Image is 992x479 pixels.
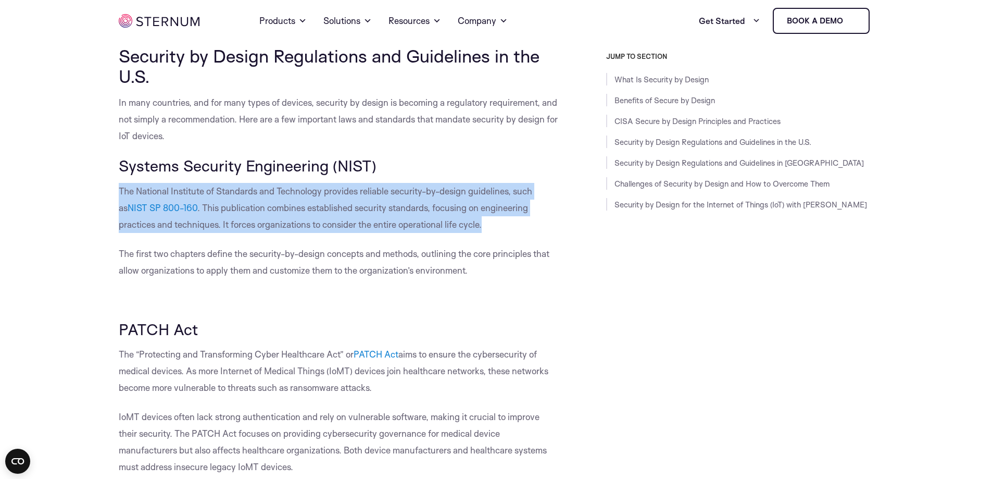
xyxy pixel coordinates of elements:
[614,200,867,210] a: Security by Design for the Internet of Things (IoT) with [PERSON_NAME]
[458,2,508,40] a: Company
[773,8,870,34] a: Book a demo
[119,186,532,213] span: The National Institute of Standards and Technology provides reliable security-by-design guideline...
[614,95,715,105] a: Benefits of Secure by Design
[388,2,441,40] a: Resources
[128,202,197,213] a: NIST SP 800-160
[614,116,781,126] a: CISA Secure by Design Principles and Practices
[119,156,376,175] span: Systems Security Engineering (NIST)
[614,158,864,168] a: Security by Design Regulations and Guidelines in [GEOGRAPHIC_DATA]
[119,202,528,230] span: . This publication combines established security standards, focusing on engineering practices and...
[119,248,549,276] span: The first two chapters define the security-by-design concepts and methods, outlining the core pri...
[614,137,811,147] a: Security by Design Regulations and Guidelines in the U.S.
[119,349,548,393] span: aims to ensure the cybersecurity of medical devices. As more Internet of Medical Things (IoMT) de...
[119,45,539,87] span: Security by Design Regulations and Guidelines in the U.S.
[354,349,398,360] a: PATCH Act
[119,320,198,339] span: PATCH Act
[323,2,372,40] a: Solutions
[5,449,30,474] button: Open CMP widget
[119,97,558,141] span: In many countries, and for many types of devices, security by design is becoming a regulatory req...
[259,2,307,40] a: Products
[614,179,830,189] a: Challenges of Security by Design and How to Overcome Them
[699,10,760,31] a: Get Started
[119,14,199,28] img: sternum iot
[606,52,874,60] h3: JUMP TO SECTION
[119,349,354,360] span: The “Protecting and Transforming Cyber Healthcare Act” or
[119,411,547,472] span: IoMT devices often lack strong authentication and rely on vulnerable software, making it crucial ...
[847,17,856,25] img: sternum iot
[614,75,709,84] a: What Is Security by Design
